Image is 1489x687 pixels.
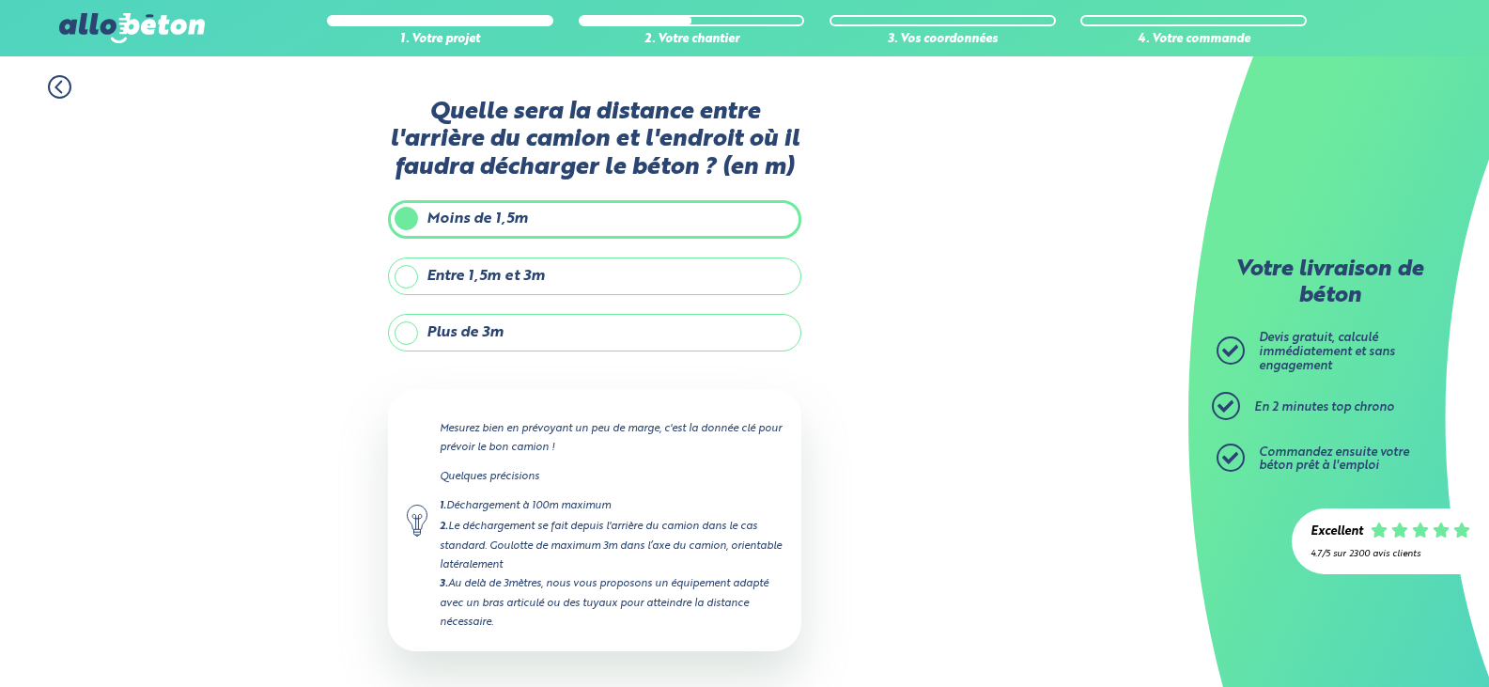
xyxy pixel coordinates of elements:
[388,99,801,181] label: Quelle sera la distance entre l'arrière du camion et l'endroit où il faudra décharger le béton ? ...
[440,496,783,516] div: Déchargement à 100m maximum
[830,33,1056,47] div: 3. Vos coordonnées
[440,522,448,532] strong: 2.
[388,314,801,351] label: Plus de 3m
[440,579,448,589] strong: 3.
[1080,33,1307,47] div: 4. Votre commande
[59,13,204,43] img: allobéton
[440,517,783,574] div: Le déchargement se fait depuis l'arrière du camion dans le cas standard. Goulotte de maximum 3m d...
[388,258,801,295] label: Entre 1,5m et 3m
[440,467,783,486] p: Quelques précisions
[440,501,446,511] strong: 1.
[440,419,783,457] p: Mesurez bien en prévoyant un peu de marge, c'est la donnée clé pour prévoir le bon camion !
[327,33,553,47] div: 1. Votre projet
[1322,614,1468,666] iframe: Help widget launcher
[440,574,783,632] div: Au delà de 3mètres, nous vous proposons un équipement adapté avec un bras articulé ou des tuyaux ...
[388,200,801,238] label: Moins de 1,5m
[579,33,805,47] div: 2. Votre chantier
